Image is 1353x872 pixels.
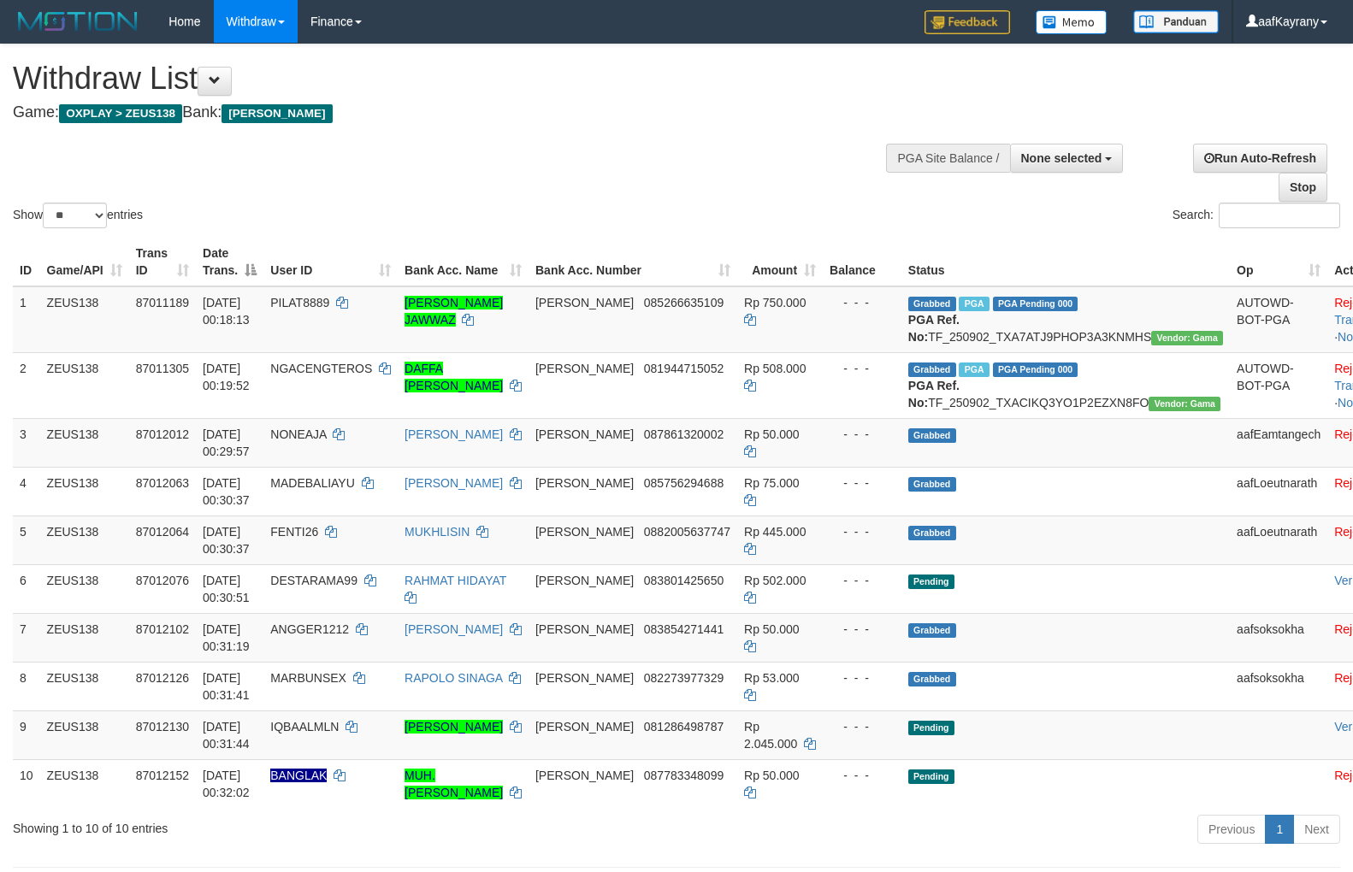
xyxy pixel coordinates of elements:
[203,362,250,392] span: [DATE] 00:19:52
[13,104,885,121] h4: Game: Bank:
[405,296,503,327] a: [PERSON_NAME] JAWWAZ
[1010,144,1124,173] button: None selected
[908,379,960,409] b: PGA Ref. No:
[13,613,40,662] td: 7
[1230,467,1327,516] td: aafLoeutnarath
[40,238,129,286] th: Game/API: activate to sort column ascending
[744,720,797,751] span: Rp 2.045.000
[1230,238,1327,286] th: Op: activate to sort column ascending
[830,572,895,589] div: - - -
[993,297,1078,311] span: PGA Pending
[830,474,895,492] div: - - -
[398,238,529,286] th: Bank Acc. Name: activate to sort column ascending
[830,767,895,784] div: - - -
[1151,331,1223,345] span: Vendor URL: https://trx31.1velocity.biz
[270,296,329,309] span: PILAT8889
[270,525,318,539] span: FENTI26
[270,769,327,782] span: Nama rekening ada tanda titik/strip, harap diedit
[222,104,332,123] span: [PERSON_NAME]
[270,427,326,441] span: NONEAJA
[1197,815,1266,844] a: Previous
[744,769,800,782] span: Rp 50.000
[908,769,954,784] span: Pending
[908,623,956,638] span: Grabbed
[830,294,895,311] div: - - -
[40,710,129,759] td: ZEUS138
[908,526,956,540] span: Grabbed
[40,352,129,418] td: ZEUS138
[13,62,885,96] h1: Withdraw List
[1230,662,1327,710] td: aafsoksokha
[1279,173,1327,202] a: Stop
[644,476,724,490] span: Copy 085756294688 to clipboard
[270,476,355,490] span: MADEBALIAYU
[1173,203,1340,228] label: Search:
[203,427,250,458] span: [DATE] 00:29:57
[908,477,956,492] span: Grabbed
[13,813,551,837] div: Showing 1 to 10 of 10 entries
[644,769,724,782] span: Copy 087783348099 to clipboard
[43,203,107,228] select: Showentries
[901,238,1230,286] th: Status
[136,525,189,539] span: 87012064
[40,516,129,564] td: ZEUS138
[13,238,40,286] th: ID
[196,238,263,286] th: Date Trans.: activate to sort column descending
[535,574,634,587] span: [PERSON_NAME]
[203,671,250,702] span: [DATE] 00:31:41
[136,671,189,685] span: 87012126
[908,362,956,377] span: Grabbed
[270,622,349,636] span: ANGGER1212
[203,769,250,799] span: [DATE] 00:32:02
[644,720,724,734] span: Copy 081286498787 to clipboard
[136,769,189,782] span: 87012152
[405,574,506,587] a: RAHMAT HIDAYAT
[270,720,339,734] span: IQBAALMLN
[529,238,737,286] th: Bank Acc. Number: activate to sort column ascending
[13,9,143,34] img: MOTION_logo.png
[901,286,1230,353] td: TF_250902_TXA7ATJ9PHOP3A3KNMHS
[40,759,129,808] td: ZEUS138
[535,362,634,375] span: [PERSON_NAME]
[405,476,503,490] a: [PERSON_NAME]
[744,296,806,309] span: Rp 750.000
[405,671,502,685] a: RAPOLO SINAGA
[136,427,189,441] span: 87012012
[1293,815,1340,844] a: Next
[270,574,357,587] span: DESTARAMA99
[908,297,956,311] span: Grabbed
[13,759,40,808] td: 10
[908,721,954,735] span: Pending
[830,718,895,735] div: - - -
[823,238,901,286] th: Balance
[830,360,895,377] div: - - -
[1230,613,1327,662] td: aafsoksokha
[136,720,189,734] span: 87012130
[203,574,250,604] span: [DATE] 00:30:51
[136,622,189,636] span: 87012102
[13,710,40,759] td: 9
[908,672,956,686] span: Grabbed
[405,720,503,734] a: [PERSON_NAME]
[737,238,823,286] th: Amount: activate to sort column ascending
[830,669,895,686] div: - - -
[535,476,634,490] span: [PERSON_NAME]
[744,574,806,587] span: Rp 502.000
[203,525,250,556] span: [DATE] 00:30:37
[535,525,634,539] span: [PERSON_NAME]
[830,523,895,540] div: - - -
[13,203,143,228] label: Show entries
[886,144,1009,173] div: PGA Site Balance /
[136,296,189,309] span: 87011189
[993,362,1078,377] span: PGA Pending
[1230,418,1327,467] td: aafEamtangech
[535,720,634,734] span: [PERSON_NAME]
[744,476,800,490] span: Rp 75.000
[830,426,895,443] div: - - -
[405,427,503,441] a: [PERSON_NAME]
[270,671,346,685] span: MARBUNSEX
[1219,203,1340,228] input: Search:
[644,574,724,587] span: Copy 083801425650 to clipboard
[129,238,196,286] th: Trans ID: activate to sort column ascending
[830,621,895,638] div: - - -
